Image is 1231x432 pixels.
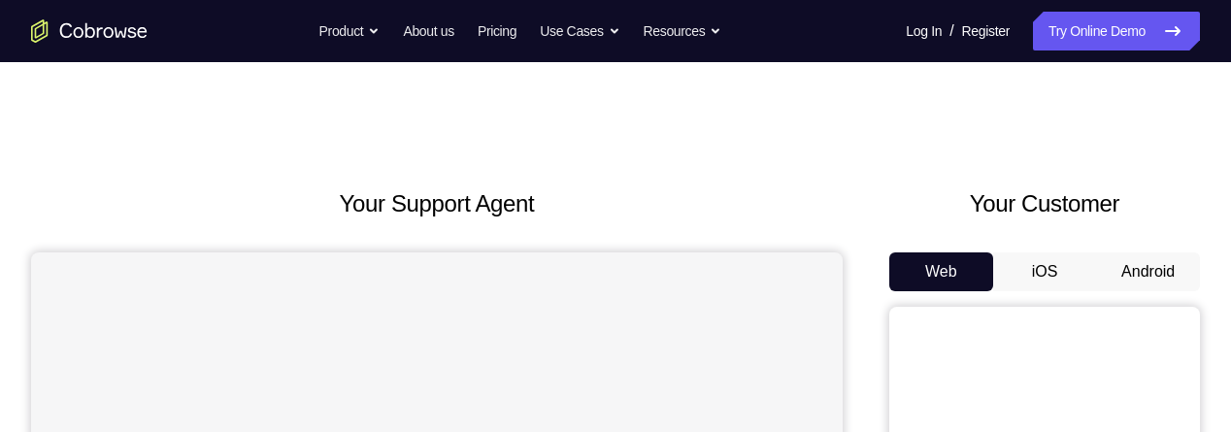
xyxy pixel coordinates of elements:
h2: Your Customer [889,186,1200,221]
a: Pricing [478,12,516,50]
a: About us [403,12,453,50]
h2: Your Support Agent [31,186,843,221]
button: Android [1096,252,1200,291]
button: iOS [993,252,1097,291]
button: Product [319,12,381,50]
a: Go to the home page [31,19,148,43]
a: Try Online Demo [1033,12,1200,50]
a: Register [962,12,1010,50]
button: Use Cases [540,12,619,50]
span: / [949,19,953,43]
button: Web [889,252,993,291]
button: Resources [644,12,722,50]
a: Log In [906,12,942,50]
